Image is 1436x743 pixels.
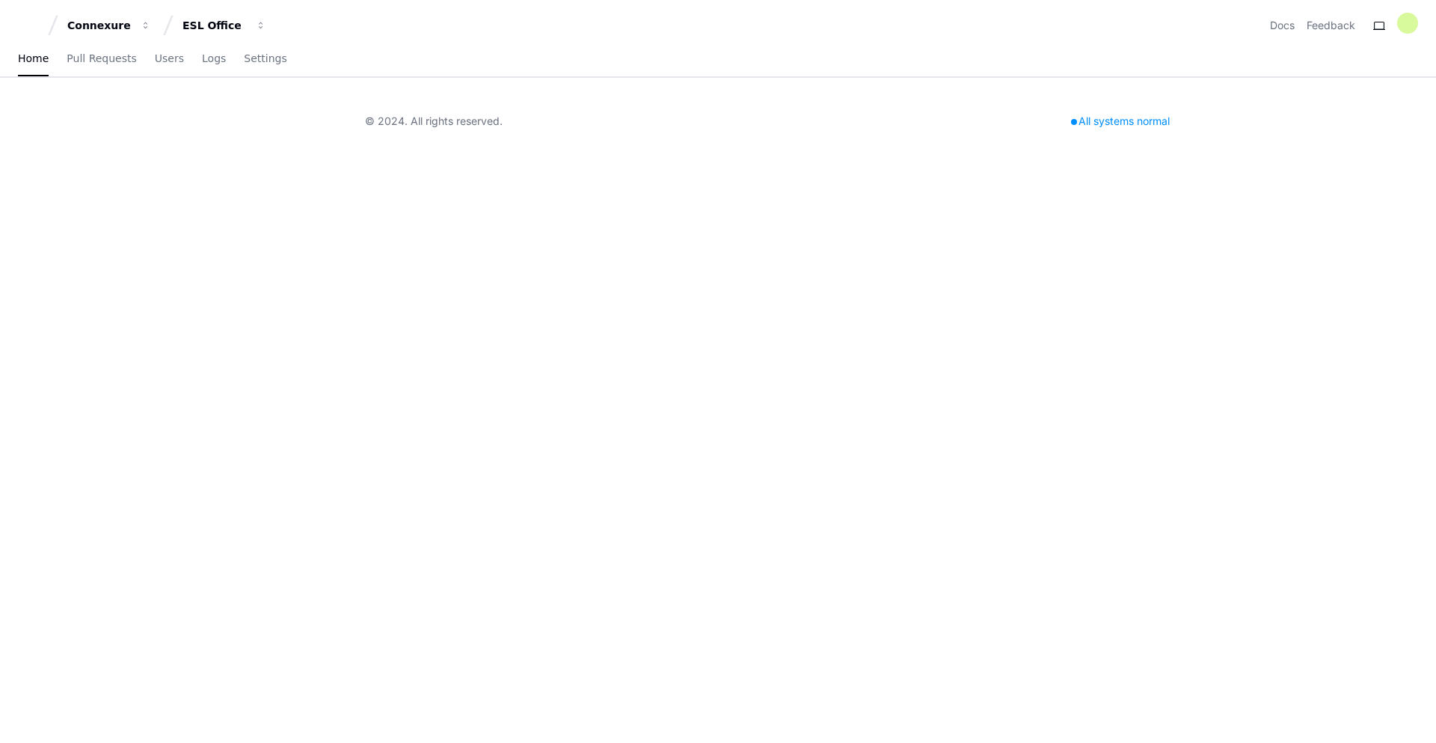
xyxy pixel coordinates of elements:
button: Feedback [1307,18,1355,33]
span: Logs [202,54,226,63]
span: Pull Requests [67,54,136,63]
a: Home [18,42,49,76]
span: Users [155,54,184,63]
div: Connexure [67,18,132,33]
span: Settings [244,54,286,63]
a: Users [155,42,184,76]
div: All systems normal [1062,111,1179,132]
div: ESL Office [182,18,247,33]
button: Connexure [61,12,157,39]
button: ESL Office [177,12,272,39]
a: Pull Requests [67,42,136,76]
div: © 2024. All rights reserved. [365,114,503,129]
a: Docs [1270,18,1295,33]
a: Settings [244,42,286,76]
a: Logs [202,42,226,76]
span: Home [18,54,49,63]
